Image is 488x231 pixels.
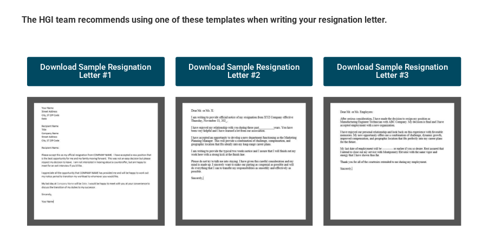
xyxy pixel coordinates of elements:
[188,63,300,80] span: Download Sample Resignation Letter #2
[22,14,466,30] h5: The HGI team recommends using one of these templates when writing your resignation letter.
[175,57,313,86] a: Download Sample Resignation Letter #2
[27,57,165,86] a: Download Sample Resignation Letter #1
[40,63,152,80] span: Download Sample Resignation Letter #1
[323,57,461,86] a: Download Sample Resignation Letter #3
[336,63,448,80] span: Download Sample Resignation Letter #3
